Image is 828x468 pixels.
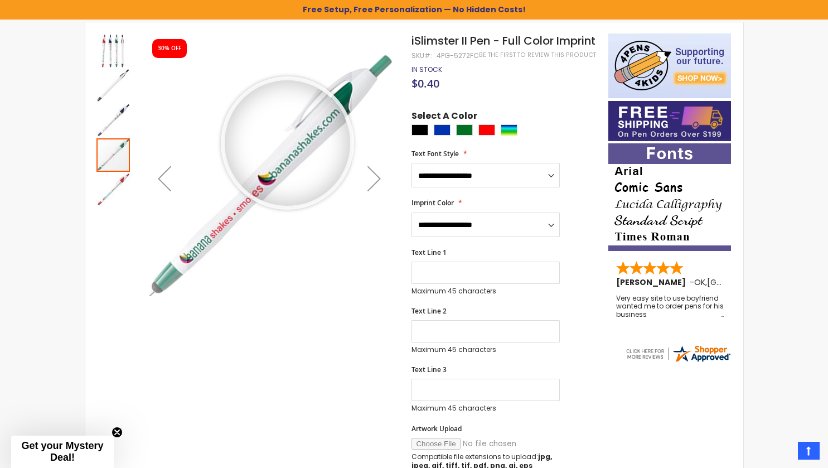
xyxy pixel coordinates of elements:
[411,33,595,49] span: iSlimster II Pen - Full Color Imprint
[96,173,130,206] img: iSlimster II Pen - Full Color Imprint
[501,124,517,136] div: Assorted
[158,45,181,52] div: 30% OFF
[11,436,114,468] div: Get your Mystery Deal!Close teaser
[411,110,477,125] span: Select A Color
[96,68,131,103] div: iSlimster II Pen - Full Color Imprint
[411,248,447,257] span: Text Line 1
[112,427,123,438] button: Close teaser
[624,356,732,366] a: 4pens.com certificate URL
[411,51,432,60] strong: SKU
[690,277,789,288] span: - ,
[736,438,828,468] iframe: Google Customer Reviews
[411,424,462,433] span: Artwork Upload
[707,277,789,288] span: [GEOGRAPHIC_DATA]
[411,149,459,158] span: Text Font Style
[608,33,731,98] img: 4pens 4 kids
[624,344,732,364] img: 4pens.com widget logo
[411,345,560,354] p: Maximum 45 characters
[96,137,131,172] div: iSlimster II Pen - Full Color Imprint
[437,51,479,60] div: 4PG-5272FC
[96,104,130,137] img: iSlimster II Pen - Full Color Imprint
[411,65,442,74] span: In stock
[411,76,439,91] span: $0.40
[96,69,130,103] img: iSlimster II Pen - Full Color Imprint
[478,124,495,136] div: Red
[479,51,596,59] a: Be the first to review this product
[411,365,447,374] span: Text Line 3
[411,65,442,74] div: Availability
[411,306,447,316] span: Text Line 2
[694,277,705,288] span: OK
[142,33,187,323] div: Previous
[616,277,690,288] span: [PERSON_NAME]
[96,103,131,137] div: iSlimster II Pen - Full Color Imprint
[21,440,103,463] span: Get your Mystery Deal!
[411,404,560,413] p: Maximum 45 characters
[96,33,131,68] div: iSlimster II Pen - Full Color Imprint
[616,295,724,319] div: Very easy site to use boyfriend wanted me to order pens for his business
[142,50,396,305] img: iSlimster II Pen - Full Color Imprint
[608,101,731,141] img: Free shipping on orders over $199
[434,124,451,136] div: Blue
[411,198,454,208] span: Imprint Color
[411,124,428,136] div: Black
[608,143,731,251] img: font-personalization-examples
[456,124,473,136] div: Green
[96,172,130,206] div: iSlimster II Pen - Full Color Imprint
[352,33,396,323] div: Next
[411,287,560,296] p: Maximum 45 characters
[96,35,130,68] img: iSlimster II Pen - Full Color Imprint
